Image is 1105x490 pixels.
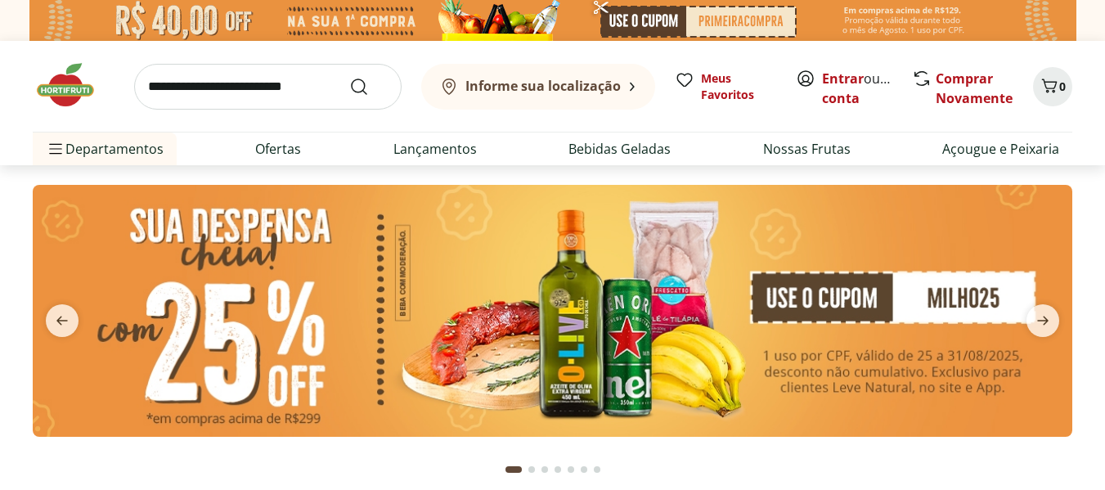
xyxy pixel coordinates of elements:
[46,129,164,169] span: Departamentos
[33,185,1072,437] img: cupom
[502,450,525,489] button: Current page from fs-carousel
[421,64,655,110] button: Informe sua localização
[822,70,912,107] a: Criar conta
[763,139,851,159] a: Nossas Frutas
[591,450,604,489] button: Go to page 7 from fs-carousel
[564,450,577,489] button: Go to page 5 from fs-carousel
[525,450,538,489] button: Go to page 2 from fs-carousel
[349,77,389,97] button: Submit Search
[46,129,65,169] button: Menu
[551,450,564,489] button: Go to page 4 from fs-carousel
[568,139,671,159] a: Bebidas Geladas
[822,69,895,108] span: ou
[1013,304,1072,337] button: next
[936,70,1013,107] a: Comprar Novamente
[393,139,477,159] a: Lançamentos
[538,450,551,489] button: Go to page 3 from fs-carousel
[255,139,301,159] a: Ofertas
[33,304,92,337] button: previous
[465,77,621,95] b: Informe sua localização
[1059,79,1066,94] span: 0
[33,61,115,110] img: Hortifruti
[822,70,864,88] a: Entrar
[577,450,591,489] button: Go to page 6 from fs-carousel
[942,139,1059,159] a: Açougue e Peixaria
[1033,67,1072,106] button: Carrinho
[134,64,402,110] input: search
[701,70,776,103] span: Meus Favoritos
[675,70,776,103] a: Meus Favoritos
